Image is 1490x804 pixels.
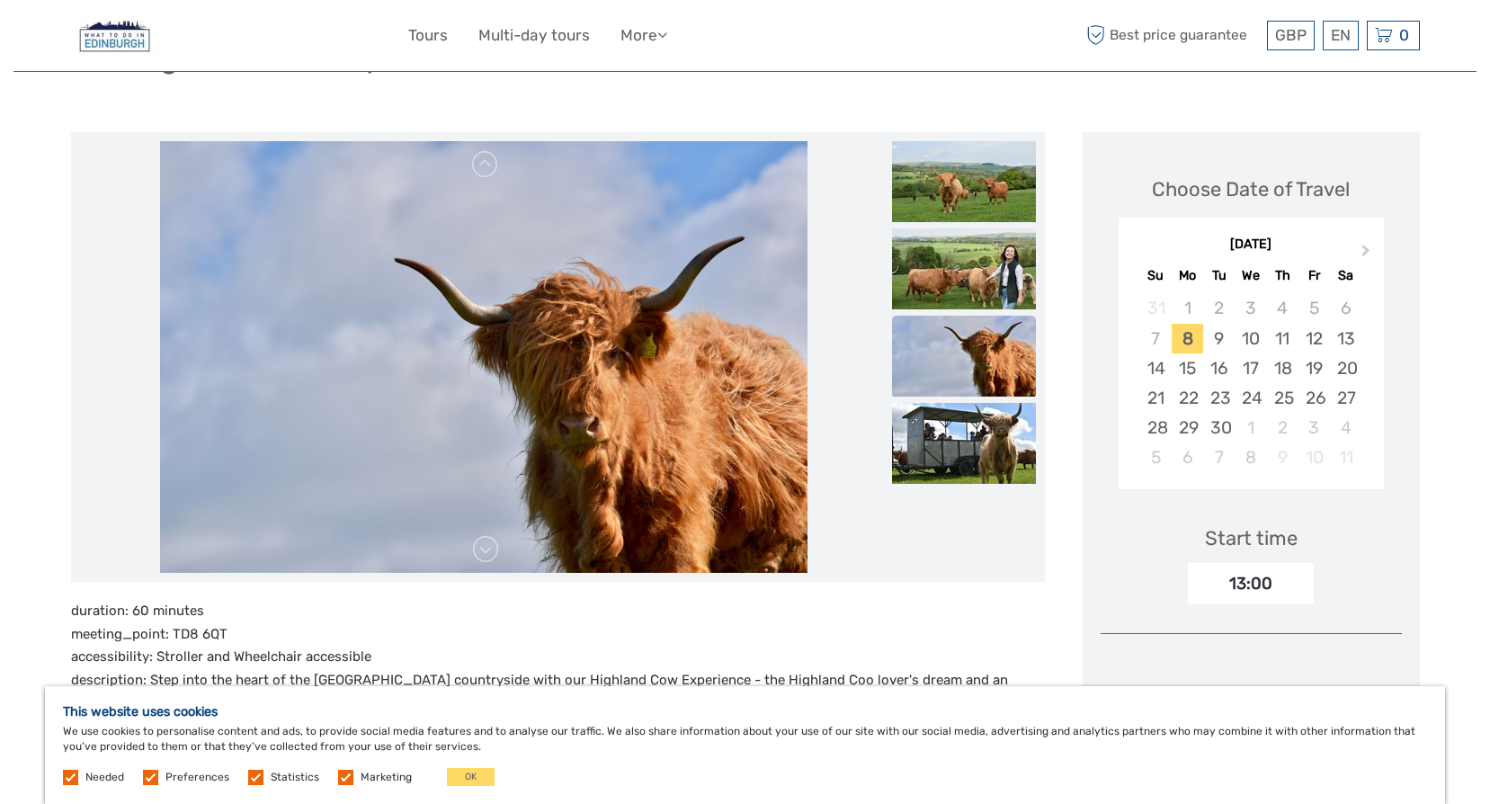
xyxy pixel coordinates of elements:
button: OK [447,768,495,786]
div: Mo [1172,264,1203,288]
div: Fr [1298,264,1330,288]
div: We use cookies to personalise content and ads, to provide social media features and to analyse ou... [45,686,1445,804]
img: What to do in Edinburgh [71,13,159,58]
div: Choose Wednesday, September 24th, 2025 [1235,383,1266,413]
div: Choose Friday, September 12th, 2025 [1298,324,1330,353]
div: Choose Wednesday, October 1st, 2025 [1235,413,1266,442]
button: Open LiveChat chat widget [207,28,228,49]
div: Start time [1205,524,1298,552]
div: Choose Saturday, September 13th, 2025 [1330,324,1361,353]
div: Not available Friday, September 5th, 2025 [1298,293,1330,323]
div: 13:00 [1188,563,1314,604]
div: month 2025-09 [1124,293,1378,472]
div: Choose Monday, October 6th, 2025 [1172,442,1203,472]
p: duration: 60 minutes meeting_point: TD8 6QT accessibility: Stroller and Wheelchair accessible des... [71,600,1045,715]
div: Choose Monday, September 22nd, 2025 [1172,383,1203,413]
div: Not available Saturday, October 11th, 2025 [1330,442,1361,472]
div: Choose Thursday, September 25th, 2025 [1267,383,1298,413]
div: Not available Monday, September 1st, 2025 [1172,293,1203,323]
a: More [620,22,667,49]
label: Preferences [165,770,229,785]
div: Choose Friday, September 26th, 2025 [1298,383,1330,413]
label: Statistics [271,770,319,785]
div: Choose Sunday, October 5th, 2025 [1140,442,1172,472]
div: Choose Tuesday, September 9th, 2025 [1203,324,1235,353]
div: Not available Sunday, August 31st, 2025 [1140,293,1172,323]
div: Choose Sunday, September 14th, 2025 [1140,353,1172,383]
a: Multi-day tours [478,22,590,49]
div: Choose Saturday, September 27th, 2025 [1330,383,1361,413]
label: Marketing [361,770,412,785]
div: Tu [1203,264,1235,288]
div: Choose Sunday, September 28th, 2025 [1140,413,1172,442]
div: Choose Tuesday, September 30th, 2025 [1203,413,1235,442]
div: Choose Monday, September 29th, 2025 [1172,413,1203,442]
div: Not available Friday, October 10th, 2025 [1298,442,1330,472]
img: 5fb9d6ac31f44545b6390bf0ab67ba0d_slider_thumbnail.jpg [892,403,1036,484]
div: Not available Thursday, September 4th, 2025 [1267,293,1298,323]
div: Choose Friday, September 19th, 2025 [1298,353,1330,383]
div: Choose Wednesday, September 17th, 2025 [1235,353,1266,383]
img: 694b612d8a5e430c8c3fdce3e0a57706_slider_thumbnail.jpg [892,228,1036,309]
p: We're away right now. Please check back later! [25,31,203,46]
div: Choose Thursday, October 2nd, 2025 [1267,413,1298,442]
div: Not available Saturday, September 6th, 2025 [1330,293,1361,323]
div: Choose Saturday, October 4th, 2025 [1330,413,1361,442]
img: 94d55231870941cdb8673780f790c29e_slider_thumbnail.jpg [892,141,1036,222]
h5: This website uses cookies [63,704,1427,719]
div: Choose Monday, September 8th, 2025 [1172,324,1203,353]
span: Best price guarantee [1083,21,1262,50]
div: Not available Sunday, September 7th, 2025 [1140,324,1172,353]
div: EN [1323,21,1359,50]
div: Choose Monday, September 15th, 2025 [1172,353,1203,383]
div: Choose Thursday, September 18th, 2025 [1267,353,1298,383]
span: 0 [1396,26,1412,44]
div: Choose Wednesday, September 10th, 2025 [1235,324,1266,353]
div: Choose Sunday, September 21st, 2025 [1140,383,1172,413]
div: Not available Tuesday, September 2nd, 2025 [1203,293,1235,323]
div: Su [1140,264,1172,288]
div: Not available Wednesday, September 3rd, 2025 [1235,293,1266,323]
div: Choose Friday, October 3rd, 2025 [1298,413,1330,442]
div: Choose Tuesday, October 7th, 2025 [1203,442,1235,472]
div: [DATE] [1119,236,1384,255]
div: Th [1267,264,1298,288]
div: Choose Saturday, September 20th, 2025 [1330,353,1361,383]
img: be2cc36920e14c019ee4b34f890978f4_main_slider.jpg [160,141,807,573]
div: Choose Tuesday, September 23rd, 2025 [1203,383,1235,413]
div: Choose Date of Travel [1152,175,1350,203]
img: be2cc36920e14c019ee4b34f890978f4_slider_thumbnail.jpg [892,316,1036,397]
div: Choose Thursday, September 11th, 2025 [1267,324,1298,353]
label: Needed [85,770,124,785]
div: We [1235,264,1266,288]
span: GBP [1275,26,1307,44]
div: Sa [1330,264,1361,288]
div: Not available Thursday, October 9th, 2025 [1267,442,1298,472]
button: Next Month [1353,240,1382,269]
a: Tours [408,22,448,49]
div: Choose Wednesday, October 8th, 2025 [1235,442,1266,472]
div: Choose Tuesday, September 16th, 2025 [1203,353,1235,383]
